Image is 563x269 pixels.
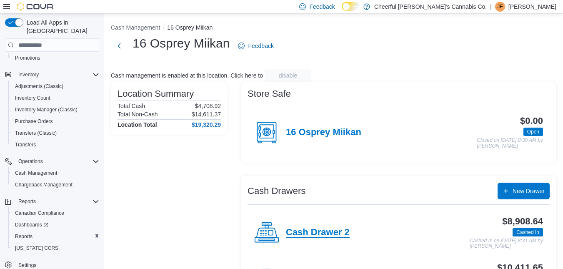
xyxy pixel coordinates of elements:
[12,243,62,253] a: [US_STATE] CCRS
[192,121,221,128] h4: $19,320.29
[248,42,273,50] span: Feedback
[8,207,103,219] button: Canadian Compliance
[111,38,128,54] button: Next
[8,179,103,191] button: Chargeback Management
[477,138,543,149] p: Closed on [DATE] 8:30 AM by [PERSON_NAME]
[15,118,53,125] span: Purchase Orders
[133,35,230,52] h1: 16 Osprey Miikan
[111,23,556,33] nav: An example of EuiBreadcrumbs
[513,187,545,195] span: New Drawer
[248,186,305,196] h3: Cash Drawers
[12,81,67,91] a: Adjustments (Classic)
[18,262,36,269] span: Settings
[12,231,99,241] span: Reports
[12,93,99,103] span: Inventory Count
[18,71,39,78] span: Inventory
[497,2,503,12] span: JF
[8,127,103,139] button: Transfers (Classic)
[15,130,57,136] span: Transfers (Classic)
[8,92,103,104] button: Inventory Count
[8,167,103,179] button: Cash Management
[12,180,76,190] a: Chargeback Management
[192,111,221,118] p: $14,611.37
[15,70,99,80] span: Inventory
[167,24,213,31] button: 16 Osprey Miikan
[8,139,103,151] button: Transfers
[12,243,99,253] span: Washington CCRS
[2,69,103,80] button: Inventory
[12,220,99,230] span: Dashboards
[15,181,73,188] span: Chargeback Management
[15,106,78,113] span: Inventory Manager (Classic)
[15,83,63,90] span: Adjustments (Classic)
[12,231,36,241] a: Reports
[248,89,291,99] h3: Store Safe
[17,3,54,11] img: Cova
[520,116,543,126] h3: $0.00
[18,158,43,165] span: Operations
[498,183,550,199] button: New Drawer
[235,38,277,54] a: Feedback
[8,219,103,231] a: Dashboards
[15,141,36,148] span: Transfers
[111,72,263,79] p: Cash management is enabled at this location. Click here to
[12,105,81,115] a: Inventory Manager (Classic)
[513,228,543,236] span: Cashed In
[12,105,99,115] span: Inventory Manager (Classic)
[286,227,350,238] h4: Cash Drawer 2
[15,70,42,80] button: Inventory
[12,93,54,103] a: Inventory Count
[8,231,103,242] button: Reports
[15,55,40,61] span: Promotions
[523,128,543,136] span: Open
[12,208,68,218] a: Canadian Compliance
[118,121,157,128] h4: Location Total
[12,81,99,91] span: Adjustments (Classic)
[12,220,52,230] a: Dashboards
[23,18,99,35] span: Load All Apps in [GEOGRAPHIC_DATA]
[15,196,39,206] button: Reports
[516,229,539,236] span: Cashed In
[118,111,158,118] h6: Total Non-Cash
[374,2,487,12] p: Cheerful [PERSON_NAME]'s Cannabis Co.
[12,140,39,150] a: Transfers
[8,116,103,127] button: Purchase Orders
[12,140,99,150] span: Transfers
[470,238,543,249] p: Cashed In on [DATE] 8:31 AM by [PERSON_NAME]
[8,80,103,92] button: Adjustments (Classic)
[15,196,99,206] span: Reports
[12,116,56,126] a: Purchase Orders
[12,53,99,63] span: Promotions
[15,156,46,166] button: Operations
[12,128,99,138] span: Transfers (Classic)
[15,233,33,240] span: Reports
[15,245,58,251] span: [US_STATE] CCRS
[12,168,60,178] a: Cash Management
[111,24,160,31] button: Cash Management
[12,168,99,178] span: Cash Management
[8,242,103,254] button: [US_STATE] CCRS
[12,180,99,190] span: Chargeback Management
[18,198,36,205] span: Reports
[15,210,64,216] span: Canadian Compliance
[12,53,44,63] a: Promotions
[15,170,57,176] span: Cash Management
[279,71,297,80] span: disable
[15,156,99,166] span: Operations
[118,103,145,109] h6: Total Cash
[12,128,60,138] a: Transfers (Classic)
[508,2,556,12] p: [PERSON_NAME]
[502,216,543,226] h3: $8,908.64
[2,156,103,167] button: Operations
[309,3,335,11] span: Feedback
[118,89,194,99] h3: Location Summary
[195,103,221,109] p: $4,708.92
[286,127,361,138] h4: 16 Osprey Miikan
[2,196,103,207] button: Reports
[8,104,103,116] button: Inventory Manager (Classic)
[8,52,103,64] button: Promotions
[15,221,48,228] span: Dashboards
[12,116,99,126] span: Purchase Orders
[265,69,311,82] button: disable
